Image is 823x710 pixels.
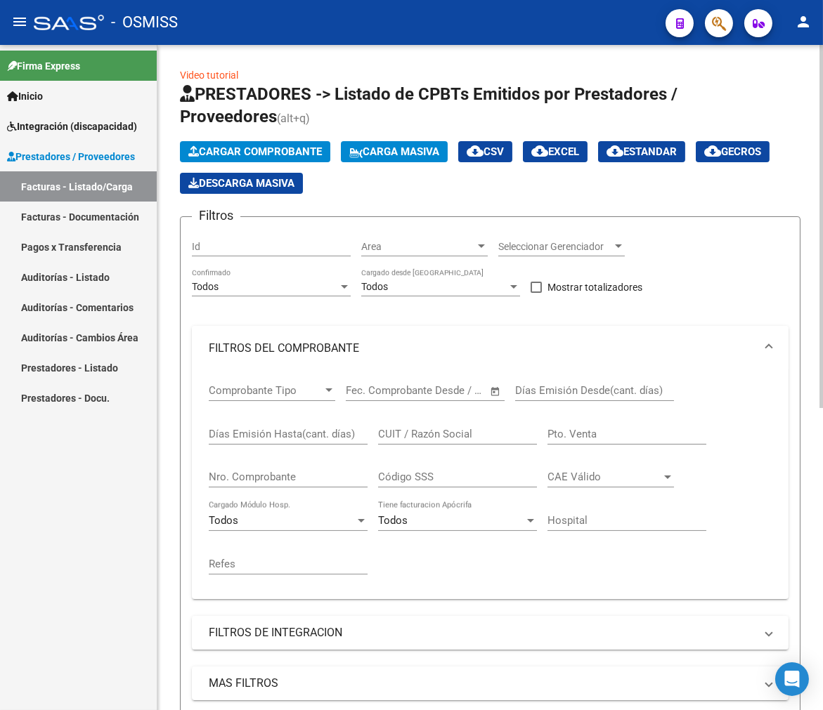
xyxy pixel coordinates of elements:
button: Cargar Comprobante [180,141,330,162]
span: Descarga Masiva [188,177,294,190]
span: Firma Express [7,58,80,74]
mat-icon: cloud_download [467,143,484,159]
mat-expansion-panel-header: FILTROS DE INTEGRACION [192,616,789,650]
mat-icon: person [795,13,812,30]
span: Inicio [7,88,43,104]
mat-icon: cloud_download [531,143,548,159]
mat-expansion-panel-header: MAS FILTROS [192,666,789,700]
span: Todos [361,281,388,292]
button: EXCEL [523,141,588,162]
button: Open calendar [488,383,504,400]
button: Estandar [598,141,685,162]
div: FILTROS DEL COMPROBANTE [192,371,789,599]
a: Video tutorial [180,70,238,81]
mat-icon: menu [11,13,28,30]
span: EXCEL [531,145,579,158]
span: (alt+q) [277,112,310,125]
mat-expansion-panel-header: FILTROS DEL COMPROBANTE [192,326,789,371]
span: Seleccionar Gerenciador [498,241,612,253]
span: - OSMISS [111,7,178,38]
h3: Filtros [192,206,240,225]
span: Cargar Comprobante [188,145,322,158]
span: Todos [378,514,408,527]
mat-panel-title: FILTROS DE INTEGRACION [209,625,755,640]
div: Open Intercom Messenger [775,662,809,696]
span: Todos [192,281,219,292]
span: Comprobante Tipo [209,384,323,397]
mat-panel-title: MAS FILTROS [209,676,755,691]
input: Fecha fin [415,384,484,397]
span: CAE Válido [547,471,661,483]
span: Area [361,241,475,253]
span: Prestadores / Proveedores [7,149,135,164]
button: Descarga Masiva [180,173,303,194]
app-download-masive: Descarga masiva de comprobantes (adjuntos) [180,173,303,194]
span: PRESTADORES -> Listado de CPBTs Emitidos por Prestadores / Proveedores [180,84,678,126]
span: Mostrar totalizadores [547,279,642,296]
mat-icon: cloud_download [607,143,623,159]
span: Integración (discapacidad) [7,119,137,134]
button: CSV [458,141,512,162]
input: Fecha inicio [346,384,403,397]
mat-panel-title: FILTROS DEL COMPROBANTE [209,341,755,356]
span: Estandar [607,145,677,158]
button: Carga Masiva [341,141,448,162]
span: Carga Masiva [349,145,439,158]
span: Gecros [704,145,761,158]
span: Todos [209,514,238,527]
span: CSV [467,145,504,158]
button: Gecros [696,141,770,162]
mat-icon: cloud_download [704,143,721,159]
